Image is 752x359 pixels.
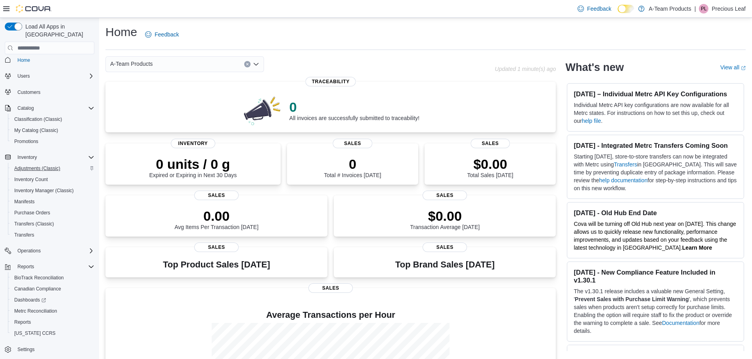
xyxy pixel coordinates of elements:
span: Home [14,55,94,65]
button: Operations [14,246,44,256]
a: Canadian Compliance [11,284,64,294]
button: Classification (Classic) [8,114,98,125]
button: Open list of options [253,61,259,67]
a: Promotions [11,137,42,146]
a: Manifests [11,197,38,206]
span: Inventory Manager (Classic) [14,187,74,194]
a: Dashboards [11,295,49,305]
span: Feedback [587,5,611,13]
span: Manifests [14,199,34,205]
a: Dashboards [8,294,98,306]
span: Transfers (Classic) [14,221,54,227]
button: Promotions [8,136,98,147]
h3: [DATE] - Integrated Metrc Transfers Coming Soon [574,141,737,149]
p: $0.00 [467,156,513,172]
span: Settings [17,346,34,353]
span: Promotions [11,137,94,146]
h3: Top Brand Sales [DATE] [395,260,495,269]
button: My Catalog (Classic) [8,125,98,136]
p: Updated 1 minute(s) ago [495,66,556,72]
span: Customers [17,89,40,95]
button: BioTrack Reconciliation [8,272,98,283]
p: | [695,4,696,13]
button: [US_STATE] CCRS [8,328,98,339]
a: [US_STATE] CCRS [11,328,59,338]
span: Catalog [14,103,94,113]
span: Inventory [171,139,215,148]
a: Reports [11,317,34,327]
a: Metrc Reconciliation [11,306,60,316]
button: Purchase Orders [8,207,98,218]
span: Reports [11,317,94,327]
button: Catalog [2,103,98,114]
button: Inventory Manager (Classic) [8,185,98,196]
a: Home [14,55,33,65]
h3: Top Product Sales [DATE] [163,260,270,269]
div: Total # Invoices [DATE] [324,156,381,178]
a: Learn More [682,244,712,251]
span: Load All Apps in [GEOGRAPHIC_DATA] [22,23,94,38]
a: Transfers [614,161,637,168]
span: Home [17,57,30,63]
span: Dashboards [11,295,94,305]
p: $0.00 [410,208,480,224]
p: 0.00 [174,208,258,224]
span: Settings [14,344,94,354]
a: Transfers [11,230,37,240]
h3: [DATE] - New Compliance Feature Included in v1.30.1 [574,268,737,284]
a: View allExternal link [720,64,746,71]
button: Clear input [244,61,251,67]
span: Adjustments (Classic) [14,165,60,172]
span: Traceability [306,77,356,86]
span: Metrc Reconciliation [11,306,94,316]
a: Documentation [662,320,699,326]
button: Canadian Compliance [8,283,98,294]
h3: [DATE] – Individual Metrc API Key Configurations [574,90,737,98]
span: Transfers [11,230,94,240]
span: Promotions [14,138,38,145]
span: Washington CCRS [11,328,94,338]
button: Reports [8,317,98,328]
p: 0 units / 0 g [149,156,237,172]
div: Precious Leaf [699,4,708,13]
img: Cova [16,5,52,13]
button: Reports [2,261,98,272]
p: Precious Leaf [712,4,746,13]
span: Users [17,73,30,79]
h4: Average Transactions per Hour [112,310,549,320]
span: Inventory Count [11,175,94,184]
span: Sales [423,243,467,252]
p: Starting [DATE], store-to-store transfers can now be integrated with Metrc using in [GEOGRAPHIC_D... [574,153,737,192]
span: Catalog [17,105,34,111]
a: Customers [14,88,44,97]
p: The v1.30.1 release includes a valuable new General Setting, ' ', which prevents sales when produ... [574,287,737,335]
span: Sales [308,283,353,293]
span: Reports [14,262,94,271]
span: Sales [194,243,239,252]
p: Individual Metrc API key configurations are now available for all Metrc states. For instructions ... [574,101,737,125]
h2: What's new [565,61,624,74]
span: Customers [14,87,94,97]
span: Inventory [17,154,37,160]
button: Operations [2,245,98,256]
span: BioTrack Reconciliation [11,273,94,283]
button: Users [2,71,98,82]
span: [US_STATE] CCRS [14,330,55,336]
a: Classification (Classic) [11,115,65,124]
span: Inventory Manager (Classic) [11,186,94,195]
button: Inventory [14,153,40,162]
div: Total Sales [DATE] [467,156,513,178]
span: My Catalog (Classic) [14,127,58,134]
span: Inventory [14,153,94,162]
p: 0 [289,99,419,115]
span: Manifests [11,197,94,206]
div: All invoices are successfully submitted to traceability! [289,99,419,121]
span: Inventory Count [14,176,48,183]
button: Inventory Count [8,174,98,185]
span: Dashboards [14,297,46,303]
span: Canadian Compliance [14,286,61,292]
a: Inventory Count [11,175,51,184]
p: 0 [324,156,381,172]
button: Users [14,71,33,81]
